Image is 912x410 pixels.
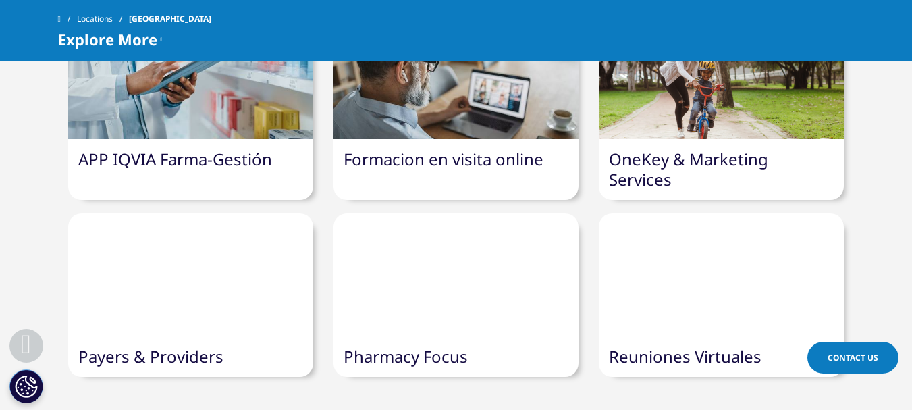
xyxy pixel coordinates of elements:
[344,148,543,170] a: Formacion en visita online
[78,345,223,367] a: Payers & Providers
[807,342,898,374] a: Contact Us
[129,7,211,31] span: [GEOGRAPHIC_DATA]
[9,369,43,403] button: Configuración de cookies
[58,31,157,47] span: Explore More
[609,345,761,367] a: Reuniones Virtuales
[344,345,468,367] a: Pharmacy Focus
[609,148,768,190] a: OneKey & Marketing Services
[78,148,272,170] a: APP IQVIA Farma-Gestión
[828,352,878,363] span: Contact Us
[77,7,129,31] a: Locations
